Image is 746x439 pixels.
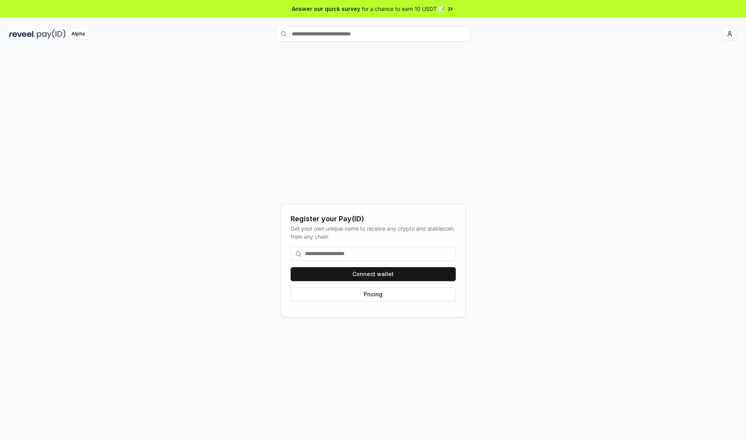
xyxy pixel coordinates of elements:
button: Pricing [291,287,456,301]
span: for a chance to earn 10 USDT 📝 [362,5,445,13]
div: Register your Pay(ID) [291,213,456,224]
span: Answer our quick survey [292,5,360,13]
img: pay_id [37,29,66,39]
div: Alpha [67,29,89,39]
img: reveel_dark [9,29,35,39]
div: Get your own unique name to receive any crypto and stablecoin, from any chain [291,224,456,241]
button: Connect wallet [291,267,456,281]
